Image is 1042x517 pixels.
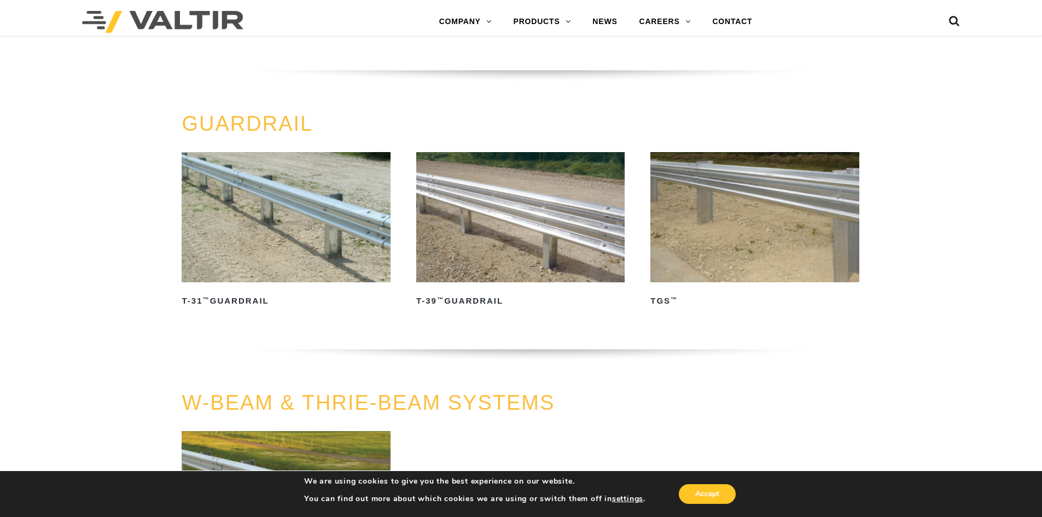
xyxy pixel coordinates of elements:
a: NEWS [581,11,628,33]
button: Accept [679,484,736,504]
a: TGS™ [650,152,859,310]
a: W-BEAM & THRIE-BEAM SYSTEMS [182,391,555,414]
p: You can find out more about which cookies we are using or switch them off in . [304,494,645,504]
p: We are using cookies to give you the best experience on our website. [304,477,645,486]
img: Valtir [82,11,243,33]
a: COMPANY [428,11,503,33]
sup: ™ [203,296,210,303]
h2: TGS [650,292,859,310]
a: T-31™Guardrail [182,152,390,310]
a: CONTACT [701,11,763,33]
h2: T-39 Guardrail [416,292,625,310]
button: settings [612,494,643,504]
sup: ™ [671,296,678,303]
sup: ™ [437,296,444,303]
h2: T-31 Guardrail [182,292,390,310]
a: GUARDRAIL [182,112,313,135]
a: T-39™Guardrail [416,152,625,310]
a: PRODUCTS [503,11,582,33]
a: CAREERS [628,11,702,33]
